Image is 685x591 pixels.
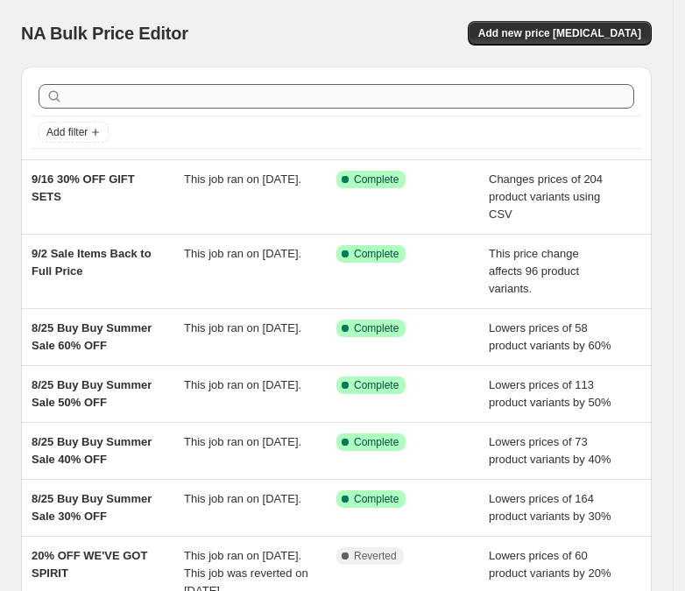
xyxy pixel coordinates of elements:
[489,321,611,352] span: Lowers prices of 58 product variants by 60%
[32,172,135,203] span: 9/16 30% OFF GIFT SETS
[184,247,301,260] span: This job ran on [DATE].
[21,24,188,43] span: NA Bulk Price Editor
[32,247,152,278] span: 9/2 Sale Items Back to Full Price
[184,492,301,505] span: This job ran on [DATE].
[354,247,399,261] span: Complete
[184,378,301,391] span: This job ran on [DATE].
[354,172,399,186] span: Complete
[489,378,611,409] span: Lowers prices of 113 product variants by 50%
[489,492,611,523] span: Lowers prices of 164 product variants by 30%
[184,435,301,448] span: This job ran on [DATE].
[468,21,652,46] button: Add new price [MEDICAL_DATA]
[354,321,399,335] span: Complete
[489,172,603,221] span: Changes prices of 204 product variants using CSV
[32,492,152,523] span: 8/25 Buy Buy Summer Sale 30% OFF
[46,125,88,139] span: Add filter
[354,435,399,449] span: Complete
[39,122,109,143] button: Add filter
[354,378,399,392] span: Complete
[354,492,399,506] span: Complete
[184,321,301,334] span: This job ran on [DATE].
[489,247,579,295] span: This price change affects 96 product variants.
[489,549,611,580] span: Lowers prices of 60 product variants by 20%
[32,378,152,409] span: 8/25 Buy Buy Summer Sale 50% OFF
[184,172,301,186] span: This job ran on [DATE].
[32,549,147,580] span: 20% OFF WE'VE GOT SPIRIT
[32,435,152,466] span: 8/25 Buy Buy Summer Sale 40% OFF
[478,26,641,40] span: Add new price [MEDICAL_DATA]
[354,549,397,563] span: Reverted
[32,321,152,352] span: 8/25 Buy Buy Summer Sale 60% OFF
[489,435,611,466] span: Lowers prices of 73 product variants by 40%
